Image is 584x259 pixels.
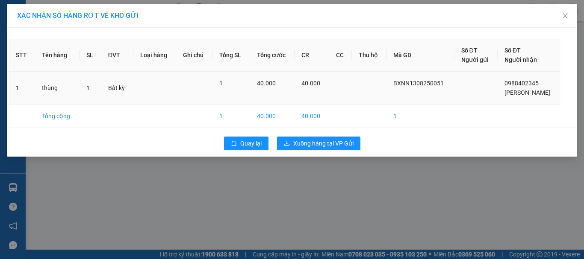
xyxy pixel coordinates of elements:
[277,137,360,150] button: downloadXuống hàng tại VP Gửi
[35,105,80,128] td: Tổng cộng
[17,12,139,20] span: XÁC NHẬN SỐ HÀNG RỚT VỀ KHO GỬI
[101,72,133,105] td: Bất kỳ
[212,105,250,128] td: 1
[295,39,329,72] th: CR
[553,4,577,28] button: Close
[293,139,354,148] span: Xuống hàng tại VP Gửi
[35,39,80,72] th: Tên hàng
[219,80,223,87] span: 1
[133,39,176,72] th: Loại hàng
[9,39,35,72] th: STT
[386,105,454,128] td: 1
[504,56,537,63] span: Người nhận
[176,39,212,72] th: Ghi chú
[80,39,101,72] th: SL
[250,39,295,72] th: Tổng cước
[9,72,35,105] td: 1
[504,47,521,54] span: Số ĐT
[224,137,268,150] button: rollbackQuay lại
[212,39,250,72] th: Tổng SL
[101,39,133,72] th: ĐVT
[329,39,352,72] th: CC
[386,39,454,72] th: Mã GD
[35,72,80,105] td: thùng
[295,105,329,128] td: 40.000
[240,139,262,148] span: Quay lại
[352,39,386,72] th: Thu hộ
[562,12,569,19] span: close
[231,140,237,147] span: rollback
[461,56,489,63] span: Người gửi
[393,80,444,87] span: BXNN1308250051
[301,80,320,87] span: 40.000
[461,47,478,54] span: Số ĐT
[86,84,90,91] span: 1
[250,105,295,128] td: 40.000
[504,89,550,96] span: [PERSON_NAME]
[257,80,276,87] span: 40.000
[284,140,290,147] span: download
[504,80,539,87] span: 0988402345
